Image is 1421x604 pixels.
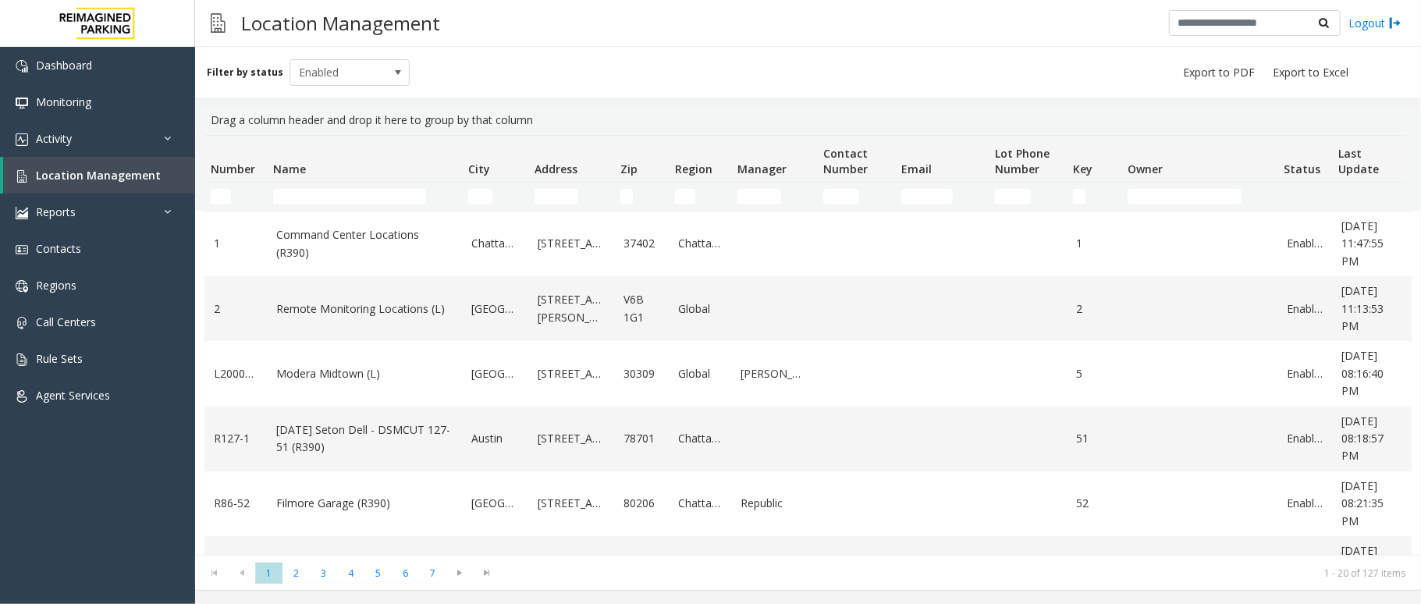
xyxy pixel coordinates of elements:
img: 'icon' [16,60,28,73]
span: Owner [1128,162,1163,176]
td: Address Filter [528,183,614,211]
span: Key [1073,162,1092,176]
span: Contact Number [823,146,868,176]
a: V6B 1G1 [623,291,659,326]
span: Page 5 [364,563,392,584]
a: Austin [471,430,519,447]
button: Export to PDF [1177,62,1261,83]
img: 'icon' [16,243,28,256]
a: Global [678,365,722,382]
a: Enabled [1287,300,1323,318]
a: 78701 [623,430,659,447]
input: Number Filter [211,189,231,204]
span: Region [675,162,712,176]
td: Contact Number Filter [817,183,895,211]
input: Zip Filter [620,189,633,204]
img: 'icon' [16,133,28,146]
span: [DATE] 08:18:57 PM [1341,414,1384,464]
span: Reports [36,204,76,219]
img: 'icon' [16,207,28,219]
img: 'icon' [16,317,28,329]
span: Enabled [290,60,385,85]
a: R127-1 [214,430,258,447]
span: Manager [737,162,787,176]
span: Rule Sets [36,351,83,366]
td: Zip Filter [614,183,669,211]
a: 5 [1076,365,1112,382]
a: L20000500 [214,365,258,382]
span: Page 1 [255,563,282,584]
td: Lot Phone Number Filter [989,183,1067,211]
img: 'icon' [16,280,28,293]
a: [GEOGRAPHIC_DATA] [471,300,519,318]
a: [GEOGRAPHIC_DATA] [471,365,519,382]
span: Go to the next page [446,562,474,584]
span: Go to the next page [449,567,471,579]
a: Enabled [1287,495,1323,512]
a: [DATE] 11:13:53 PM [1341,282,1401,335]
a: Filmore Garage (R390) [276,495,453,512]
a: [STREET_ADDRESS] [538,365,605,382]
span: Page 2 [282,563,310,584]
span: Lot Phone Number [995,146,1050,176]
a: [DATE] Seton Dell - DSMCUT 127-51 (R390) [276,421,453,457]
img: logout [1389,15,1401,31]
td: Number Filter [204,183,267,211]
a: 30309 [623,365,659,382]
span: Activity [36,131,72,146]
td: Email Filter [895,183,989,211]
img: 'icon' [16,97,28,109]
div: Data table [195,135,1421,555]
span: Last Update [1338,146,1379,176]
a: 1 [214,235,258,252]
a: Chattanooga [471,235,519,252]
a: 80206 [623,495,659,512]
a: [GEOGRAPHIC_DATA] [471,495,519,512]
a: Chattanooga [678,495,722,512]
th: Status [1277,136,1332,183]
a: Logout [1348,15,1401,31]
a: Enabled [1287,430,1323,447]
a: [STREET_ADDRESS][PERSON_NAME] [538,291,605,326]
span: Export to PDF [1183,65,1255,80]
a: [STREET_ADDRESS] [538,235,605,252]
td: Key Filter [1067,183,1121,211]
kendo-pager-info: 1 - 20 of 127 items [510,567,1405,580]
div: Drag a column header and drop it here to group by that column [204,105,1412,135]
a: 51 [1076,430,1112,447]
a: [DATE] 11:47:55 PM [1341,218,1401,270]
img: 'icon' [16,390,28,403]
a: Remote Monitoring Locations (L) [276,300,453,318]
a: 37402 [623,235,659,252]
span: Go to the last page [474,562,501,584]
input: Owner Filter [1128,189,1242,204]
img: pageIcon [211,4,226,42]
a: Modera Midtown (L) [276,365,453,382]
span: Monitoring [36,94,91,109]
span: Email [901,162,932,176]
a: 1 [1076,235,1112,252]
span: Regions [36,278,76,293]
span: Dashboard [36,58,92,73]
td: Name Filter [267,183,462,211]
input: Manager Filter [737,189,781,204]
a: 2 [1076,300,1112,318]
h3: Location Management [233,4,448,42]
span: Go to the last page [477,567,498,579]
a: Republic [741,495,808,512]
input: Key Filter [1073,189,1085,204]
span: [DATE] 08:16:40 PM [1341,348,1384,398]
span: Number [211,162,255,176]
span: Agent Services [36,388,110,403]
td: Status Filter [1277,183,1332,211]
span: [DATE] 02:59:05 AM [1341,543,1384,593]
span: [DATE] 08:21:35 PM [1341,478,1384,528]
img: 'icon' [16,354,28,366]
input: Name Filter [273,189,426,204]
a: BCC Garage (Also known as ANB Garage) (R390) [276,551,453,586]
a: [STREET_ADDRESS] [538,495,605,512]
span: Export to Excel [1273,65,1348,80]
span: Name [273,162,306,176]
a: Chattanooga [678,235,722,252]
a: 52 [1076,495,1112,512]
